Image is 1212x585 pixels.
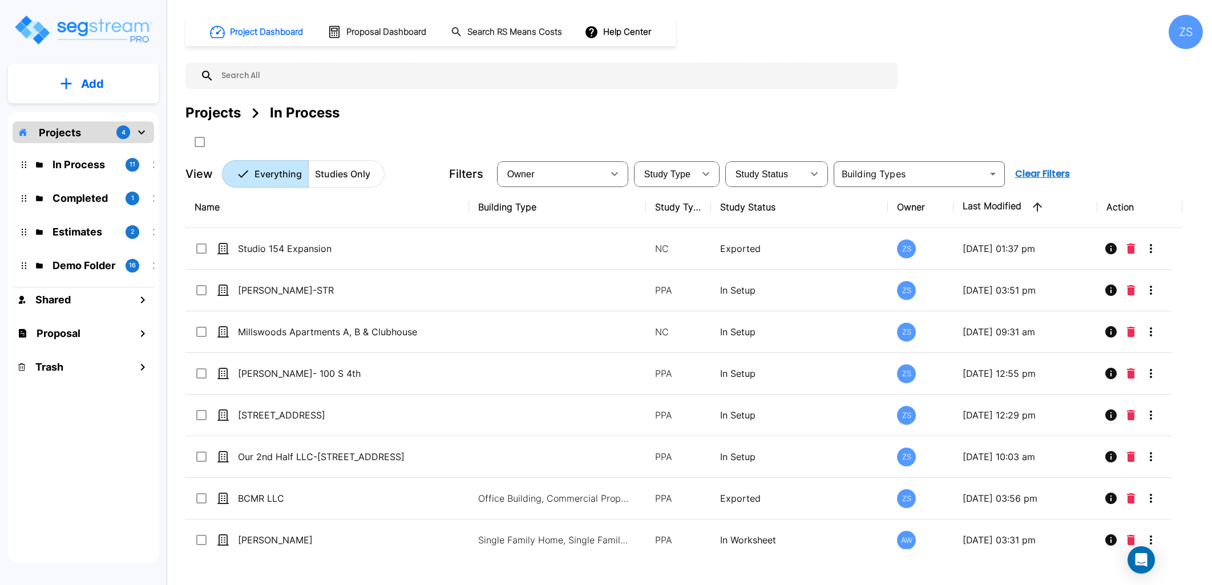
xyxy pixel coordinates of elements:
h1: Trash [35,359,63,375]
p: In Setup [720,408,879,422]
button: Delete [1122,529,1140,551]
p: Studio 154 Expansion [238,242,428,255]
div: ZS [897,239,916,258]
h1: Project Dashboard [230,26,303,39]
p: Everything [254,167,302,181]
div: Open Intercom Messenger [1128,546,1155,574]
button: Info [1100,362,1122,385]
button: Delete [1122,487,1140,510]
button: Delete [1122,237,1140,260]
th: Study Type [646,186,712,228]
th: Building Type [469,186,646,228]
div: ZS [897,281,916,300]
button: Info [1100,320,1122,343]
span: Study Status [736,169,789,179]
h1: Proposal [37,326,80,341]
p: [STREET_ADDRESS] [238,408,428,422]
div: ZS [897,364,916,383]
span: Owner [507,169,535,179]
p: View [185,165,213,182]
th: Name [185,186,469,228]
button: Delete [1122,404,1140,426]
div: Projects [185,103,241,123]
p: In Worksheet [720,533,879,547]
p: [DATE] 03:31 pm [963,533,1088,547]
p: In Process [52,157,116,172]
div: Platform [222,160,385,188]
button: Delete [1122,320,1140,343]
p: PPA [655,450,702,464]
button: More-Options [1140,237,1162,260]
p: 1 [131,193,134,203]
p: In Setup [720,283,879,297]
p: Exported [720,242,879,255]
button: Proposal Dashboard [323,20,433,44]
button: Studies Only [308,160,385,188]
img: Logo [13,14,153,46]
p: [DATE] 03:56 pm [963,491,1088,505]
p: In Setup [720,367,879,380]
button: Info [1100,529,1122,551]
div: ZS [1169,15,1203,49]
button: Info [1100,445,1122,468]
p: PPA [655,367,702,380]
p: PPA [655,408,702,422]
p: Completed [52,190,116,206]
button: More-Options [1140,404,1162,426]
p: [PERSON_NAME]-STR [238,283,428,297]
h1: Shared [35,292,71,307]
p: NC [655,242,702,255]
div: ZS [897,406,916,425]
div: Select [636,158,694,190]
button: Everything [222,160,309,188]
button: Open [985,166,1001,182]
p: [DATE] 10:03 am [963,450,1088,464]
p: Demo Folder [52,258,116,273]
p: Office Building, Commercial Property Site [478,491,632,505]
p: [PERSON_NAME]- 100 S 4th [238,367,428,380]
p: Estimates [52,224,116,239]
p: PPA [655,533,702,547]
p: NC [655,325,702,339]
p: [DATE] 01:37 pm [963,242,1088,255]
input: Building Types [837,166,983,182]
p: In Setup [720,325,879,339]
button: Info [1100,237,1122,260]
div: Select [728,158,803,190]
button: Add [8,67,159,100]
input: Search All [214,63,892,89]
div: ZS [897,489,916,508]
p: [DATE] 09:31 am [963,325,1088,339]
p: 16 [129,261,136,270]
div: ZS [897,448,916,466]
button: Clear Filters [1011,162,1074,185]
p: Exported [720,491,879,505]
button: Help Center [582,21,656,43]
button: More-Options [1140,362,1162,385]
h1: Proposal Dashboard [346,26,426,39]
p: Millswoods Apartments A, B & Clubhouse [238,325,428,339]
p: PPA [655,491,702,505]
button: More-Options [1140,320,1162,343]
button: SelectAll [188,131,211,153]
button: Delete [1122,362,1140,385]
button: Delete [1122,445,1140,468]
p: BCMR LLC [238,491,428,505]
p: 2 [131,227,135,237]
button: Info [1100,279,1122,302]
p: 11 [130,160,135,169]
p: Single Family Home, Single Family Home Site [478,533,632,547]
div: Select [499,158,603,190]
button: Info [1100,404,1122,426]
button: Info [1100,487,1122,510]
p: [PERSON_NAME] [238,533,428,547]
p: PPA [655,283,702,297]
p: [DATE] 12:29 pm [963,408,1088,422]
p: In Setup [720,450,879,464]
th: Last Modified [954,186,1097,228]
div: In Process [270,103,340,123]
th: Action [1097,186,1182,228]
p: [DATE] 03:51 pm [963,283,1088,297]
p: 4 [122,128,126,137]
span: Study Type [644,169,690,179]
